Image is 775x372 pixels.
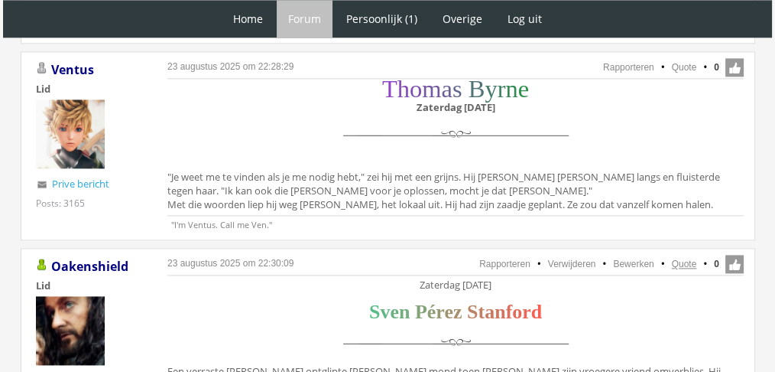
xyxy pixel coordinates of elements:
[498,75,506,103] span: r
[397,75,410,103] span: h
[36,296,105,365] img: Oakenshield
[442,75,452,103] span: a
[478,301,485,323] span: t
[506,301,513,323] span: f
[452,75,462,103] span: s
[467,301,478,323] span: S
[479,259,530,269] a: Rapporteren
[417,100,495,114] b: Zaterdag [DATE]
[603,62,654,73] a: Rapporteren
[714,60,719,74] span: 0
[36,279,143,292] div: Lid
[167,61,293,72] a: 23 augustus 2025 om 22:28:29
[36,100,105,168] img: Ventus
[522,301,531,323] span: r
[725,58,744,77] span: Like deze post
[369,301,380,323] span: S
[390,301,399,323] span: e
[52,177,109,191] a: Prive bericht
[36,62,48,74] img: Gebruiker is offline
[427,301,436,323] span: é
[422,75,441,103] span: m
[495,301,505,323] span: n
[51,258,128,275] a: Oakenshield
[453,301,462,323] span: z
[36,259,48,271] img: Gebruiker is online
[337,326,574,361] img: scheidingslijn.png
[714,257,719,271] span: 0
[167,278,744,292] div: Zaterdag [DATE]
[548,259,596,269] a: Verwijderen
[469,75,485,103] span: B
[51,61,94,78] a: Ventus
[485,301,495,323] span: a
[613,259,653,269] a: Bewerken
[380,301,390,323] span: v
[415,301,427,323] span: P
[410,75,422,103] span: o
[167,215,744,230] p: "I'm Ventus. Call me Ven."
[399,301,410,323] span: n
[337,118,574,152] img: scheidingslijn.png
[672,62,697,73] a: Quote
[436,301,444,323] span: r
[444,301,453,323] span: e
[36,197,85,210] div: Posts: 3165
[531,301,542,323] span: d
[485,75,497,103] span: y
[36,82,143,96] div: Lid
[518,75,529,103] span: e
[672,259,697,269] a: Quote
[506,75,518,103] span: n
[382,75,397,103] span: T
[167,81,744,215] div: "Je weet me te vinden als je me nodig hebt," zei hij met een grijns. Hij [PERSON_NAME] [PERSON_NA...
[512,301,522,323] span: o
[167,258,293,269] a: 23 augustus 2025 om 22:30:09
